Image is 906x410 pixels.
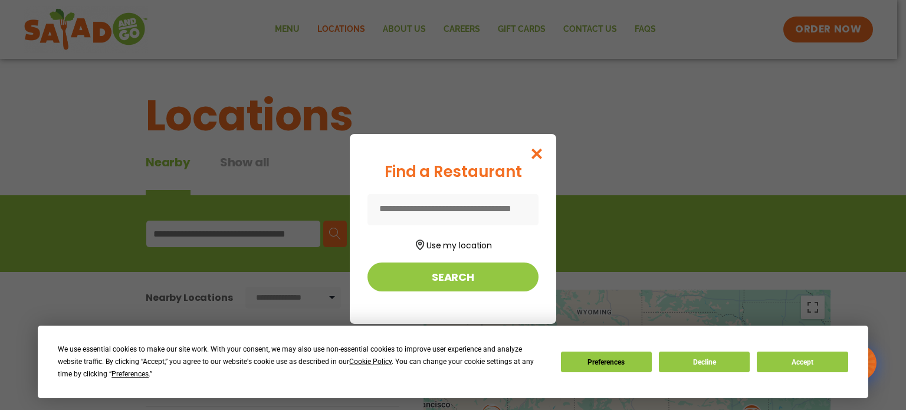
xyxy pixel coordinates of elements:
span: Preferences [111,370,149,378]
div: Find a Restaurant [367,160,539,183]
button: Preferences [561,352,652,372]
span: Cookie Policy [349,357,392,366]
div: We use essential cookies to make our site work. With your consent, we may also use non-essential ... [58,343,546,381]
button: Use my location [367,236,539,252]
button: Decline [659,352,750,372]
button: Accept [757,352,848,372]
div: Cookie Consent Prompt [38,326,868,398]
button: Search [367,263,539,291]
button: Close modal [518,134,556,173]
